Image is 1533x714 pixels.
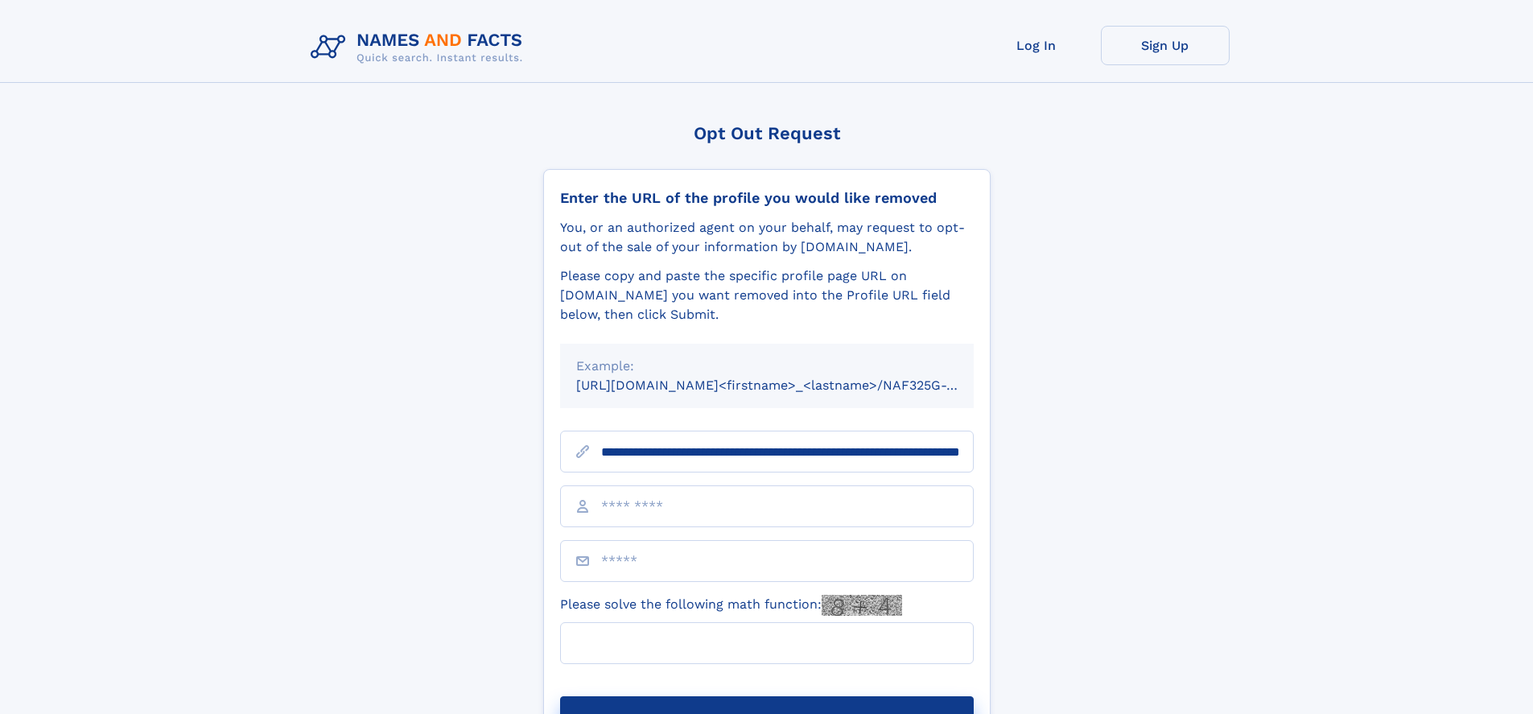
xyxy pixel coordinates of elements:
[576,378,1004,393] small: [URL][DOMAIN_NAME]<firstname>_<lastname>/NAF325G-xxxxxxxx
[304,26,536,69] img: Logo Names and Facts
[560,218,974,257] div: You, or an authorized agent on your behalf, may request to opt-out of the sale of your informatio...
[972,26,1101,65] a: Log In
[560,595,902,616] label: Please solve the following math function:
[543,123,991,143] div: Opt Out Request
[560,189,974,207] div: Enter the URL of the profile you would like removed
[1101,26,1230,65] a: Sign Up
[576,357,958,376] div: Example:
[560,266,974,324] div: Please copy and paste the specific profile page URL on [DOMAIN_NAME] you want removed into the Pr...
